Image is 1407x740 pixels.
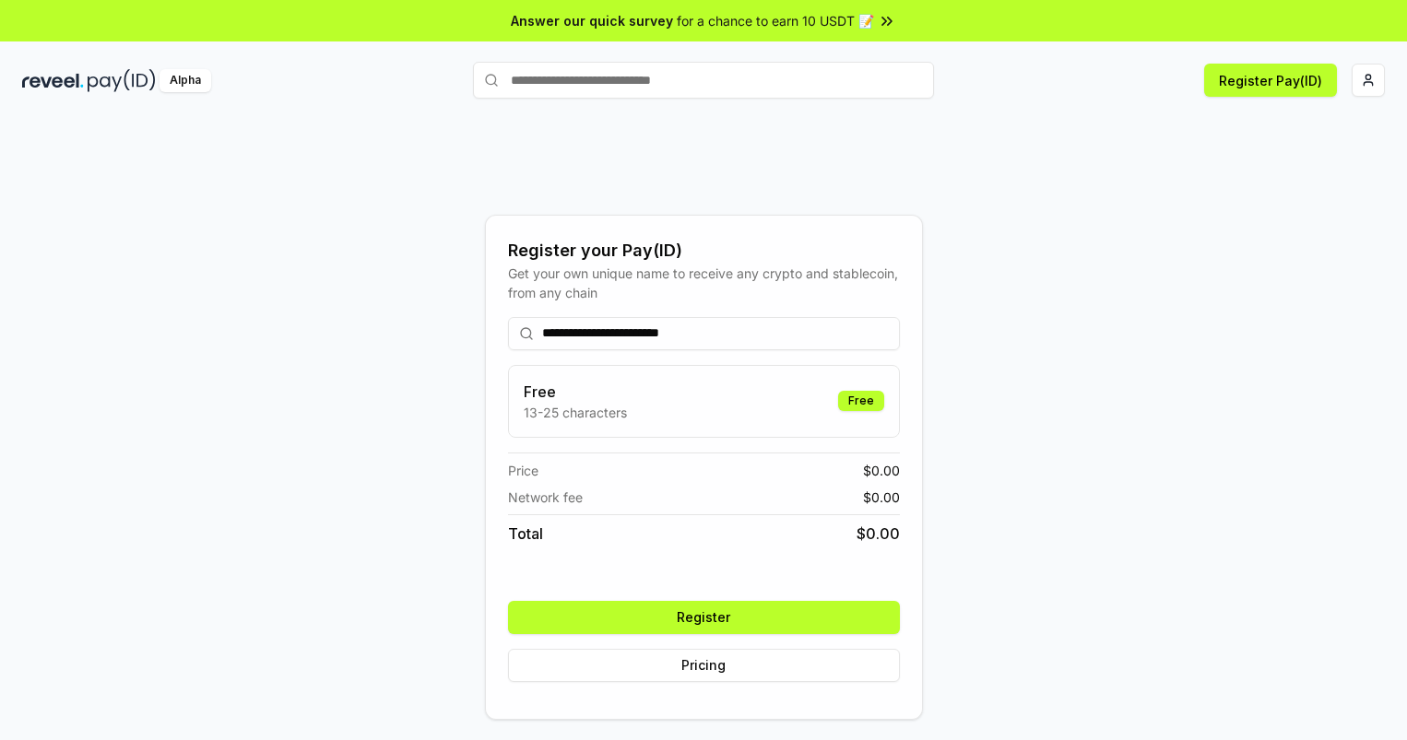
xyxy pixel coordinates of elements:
[508,461,538,480] span: Price
[524,403,627,422] p: 13-25 characters
[160,69,211,92] div: Alpha
[838,391,884,411] div: Free
[22,69,84,92] img: reveel_dark
[88,69,156,92] img: pay_id
[508,601,900,634] button: Register
[508,264,900,302] div: Get your own unique name to receive any crypto and stablecoin, from any chain
[508,487,583,507] span: Network fee
[508,649,900,682] button: Pricing
[1204,64,1337,97] button: Register Pay(ID)
[677,11,874,30] span: for a chance to earn 10 USDT 📝
[524,381,627,403] h3: Free
[508,238,900,264] div: Register your Pay(ID)
[863,487,900,507] span: $ 0.00
[508,523,543,545] span: Total
[511,11,673,30] span: Answer our quick survey
[863,461,900,480] span: $ 0.00
[857,523,900,545] span: $ 0.00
